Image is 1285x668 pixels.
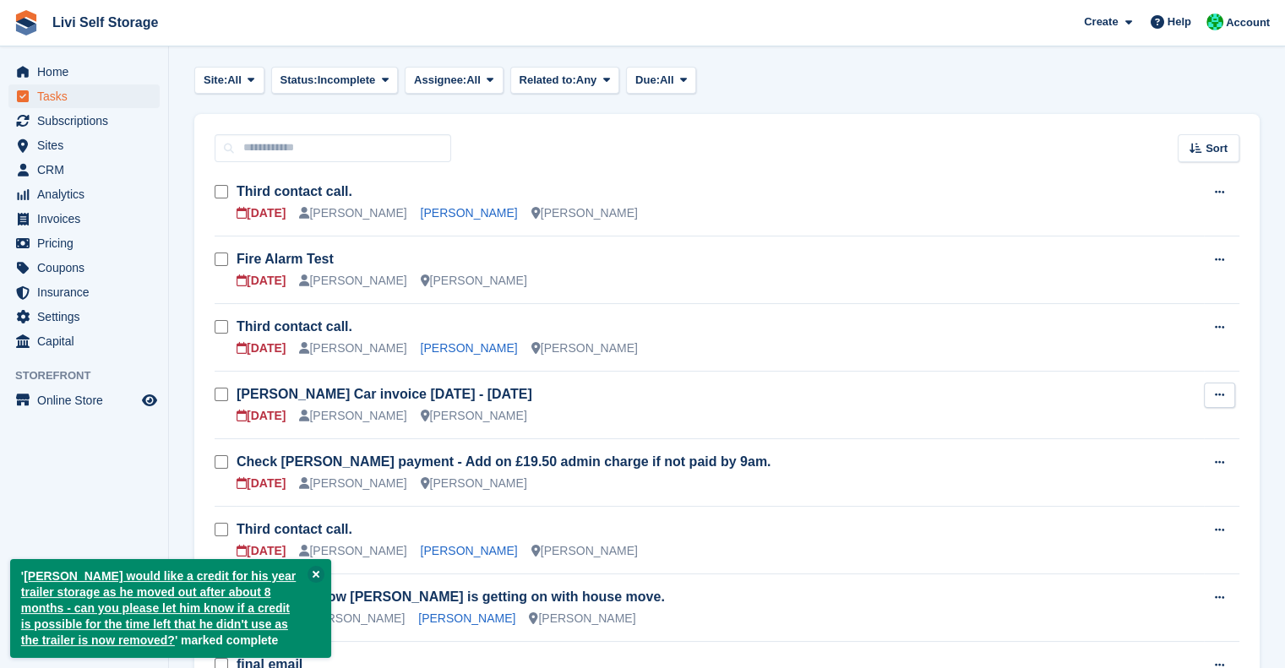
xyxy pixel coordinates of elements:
a: menu [8,305,160,329]
span: All [660,72,674,89]
a: [PERSON_NAME] Car invoice [DATE] - [DATE] [237,387,532,401]
a: menu [8,109,160,133]
button: Site: All [194,67,264,95]
a: menu [8,182,160,206]
span: Status: [280,72,318,89]
span: Create [1084,14,1118,30]
a: [PERSON_NAME] [421,341,518,355]
button: Assignee: All [405,67,504,95]
div: [PERSON_NAME] [299,542,406,560]
a: menu [8,280,160,304]
div: [PERSON_NAME] [299,407,406,425]
span: Storefront [15,367,168,384]
div: [PERSON_NAME] [299,204,406,222]
a: [PERSON_NAME] [421,206,518,220]
a: Livi Self Storage [46,8,165,36]
div: [PERSON_NAME] [531,542,638,560]
div: [PERSON_NAME] [529,610,635,627]
p: ' ' marked complete [10,559,331,658]
a: Third contact call. [237,319,352,334]
span: Online Store [37,388,139,412]
span: Home [37,60,139,84]
a: Fire Alarm Test [237,252,334,266]
span: Account [1226,14,1270,31]
span: Site: [204,72,227,89]
span: Help [1168,14,1191,30]
a: [PERSON_NAME] would like a credit for his year trailer storage as he moved out after about 8 mont... [21,569,296,647]
a: Call and see how [PERSON_NAME] is getting on with house move. [237,589,665,604]
div: [DATE] [237,272,286,290]
span: Pricing [37,231,139,255]
span: Analytics [37,182,139,206]
button: Due: All [626,67,696,95]
a: Third contact call. [237,184,352,198]
div: [PERSON_NAME] [421,475,527,492]
a: [PERSON_NAME] [421,544,518,557]
a: menu [8,256,160,280]
a: Third contact call. [237,522,352,536]
span: Assignee: [414,72,466,89]
span: All [466,72,481,89]
div: [DATE] [237,542,286,560]
span: Related to: [520,72,576,89]
div: [PERSON_NAME] [299,272,406,290]
div: [PERSON_NAME] [297,610,405,627]
div: [DATE] [237,475,286,492]
span: Invoices [37,207,139,231]
button: Status: Incomplete [271,67,398,95]
a: Preview store [139,390,160,410]
span: Sort [1206,140,1228,157]
div: [PERSON_NAME] [299,475,406,492]
span: Any [576,72,597,89]
a: [PERSON_NAME] [418,611,515,625]
div: [PERSON_NAME] [531,204,638,222]
div: [PERSON_NAME] [299,339,406,357]
span: Incomplete [318,72,376,89]
span: CRM [37,158,139,182]
a: Check [PERSON_NAME] payment - Add on £19.50 admin charge if not paid by 9am. [237,454,770,469]
div: [PERSON_NAME] [531,339,638,357]
span: Sites [37,133,139,157]
a: menu [8,84,160,108]
a: menu [8,133,160,157]
span: Subscriptions [37,109,139,133]
a: menu [8,388,160,412]
div: [PERSON_NAME] [421,272,527,290]
div: [DATE] [237,204,286,222]
span: Insurance [37,280,139,304]
span: Due: [635,72,660,89]
div: [DATE] [237,339,286,357]
div: [PERSON_NAME] [421,407,527,425]
span: Coupons [37,256,139,280]
button: Related to: Any [510,67,619,95]
span: Settings [37,305,139,329]
span: Tasks [37,84,139,108]
img: Joe Robertson [1206,14,1223,30]
a: menu [8,60,160,84]
div: [DATE] [237,407,286,425]
a: menu [8,207,160,231]
a: menu [8,231,160,255]
span: All [227,72,242,89]
a: menu [8,158,160,182]
a: menu [8,329,160,353]
span: Capital [37,329,139,353]
img: stora-icon-8386f47178a22dfd0bd8f6a31ec36ba5ce8667c1dd55bd0f319d3a0aa187defe.svg [14,10,39,35]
